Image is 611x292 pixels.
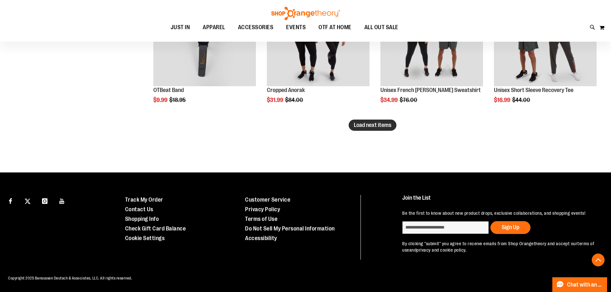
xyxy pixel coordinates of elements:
[402,221,489,234] input: enter email
[245,225,335,232] a: Do Not Sell My Personal Information
[153,97,168,103] span: $9.99
[416,247,466,253] a: privacy and cookie policy.
[125,216,159,222] a: Shopping Info
[502,224,519,230] span: Sign Up
[245,206,280,213] a: Privacy Policy
[39,195,50,206] a: Visit our Instagram page
[552,277,607,292] button: Chat with an Expert
[169,97,187,103] span: $18.95
[567,282,603,288] span: Chat with an Expert
[402,195,596,207] h4: Join the List
[270,7,341,20] img: Shop Orangetheory
[22,195,33,206] a: Visit our X page
[8,276,132,280] span: Copyright 2025 Bensussen Deutsch & Associates, LLC. All rights reserved.
[267,97,284,103] span: $31.99
[380,87,481,93] a: Unisex French [PERSON_NAME] Sweatshirt
[285,97,304,103] span: $84.00
[494,97,511,103] span: $16.99
[125,206,153,213] a: Contact Us
[203,20,225,35] span: APPAREL
[238,20,274,35] span: ACCESSORIES
[349,120,396,131] button: Load next items
[400,97,418,103] span: $76.00
[354,122,391,128] span: Load next items
[25,198,30,204] img: Twitter
[286,20,306,35] span: EVENTS
[267,87,305,93] a: Cropped Anorak
[512,97,531,103] span: $44.00
[494,87,573,93] a: Unisex Short Sleeve Recovery Tee
[153,87,184,93] a: OTBeat Band
[245,216,277,222] a: Terms of Use
[402,240,596,253] p: By clicking "submit" you agree to receive emails from Shop Orangetheory and accept our and
[125,225,186,232] a: Check Gift Card Balance
[380,97,399,103] span: $34.99
[125,196,163,203] a: Track My Order
[245,235,277,241] a: Accessibility
[171,20,190,35] span: JUST IN
[402,210,596,216] p: Be the first to know about new product drops, exclusive collaborations, and shopping events!
[402,241,594,253] a: terms of use
[245,196,290,203] a: Customer Service
[5,195,16,206] a: Visit our Facebook page
[125,235,165,241] a: Cookie Settings
[490,221,530,234] button: Sign Up
[318,20,352,35] span: OTF AT HOME
[56,195,68,206] a: Visit our Youtube page
[364,20,398,35] span: ALL OUT SALE
[592,254,605,266] button: Back To Top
